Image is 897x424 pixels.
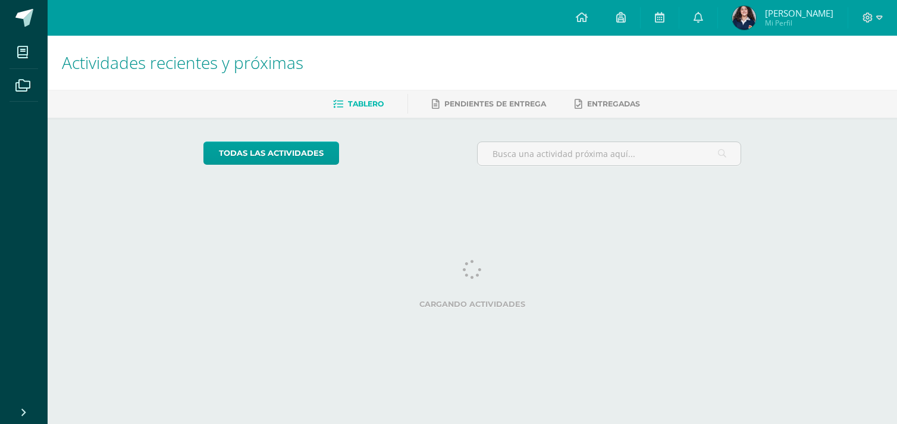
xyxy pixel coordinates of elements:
[575,95,640,114] a: Entregadas
[432,95,546,114] a: Pendientes de entrega
[348,99,384,108] span: Tablero
[203,142,339,165] a: todas las Actividades
[765,18,833,28] span: Mi Perfil
[333,95,384,114] a: Tablero
[587,99,640,108] span: Entregadas
[62,51,303,74] span: Actividades recientes y próximas
[203,300,742,309] label: Cargando actividades
[478,142,741,165] input: Busca una actividad próxima aquí...
[444,99,546,108] span: Pendientes de entrega
[732,6,756,30] img: c43fd42d9fe7084e78edec5b273b0423.png
[765,7,833,19] span: [PERSON_NAME]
